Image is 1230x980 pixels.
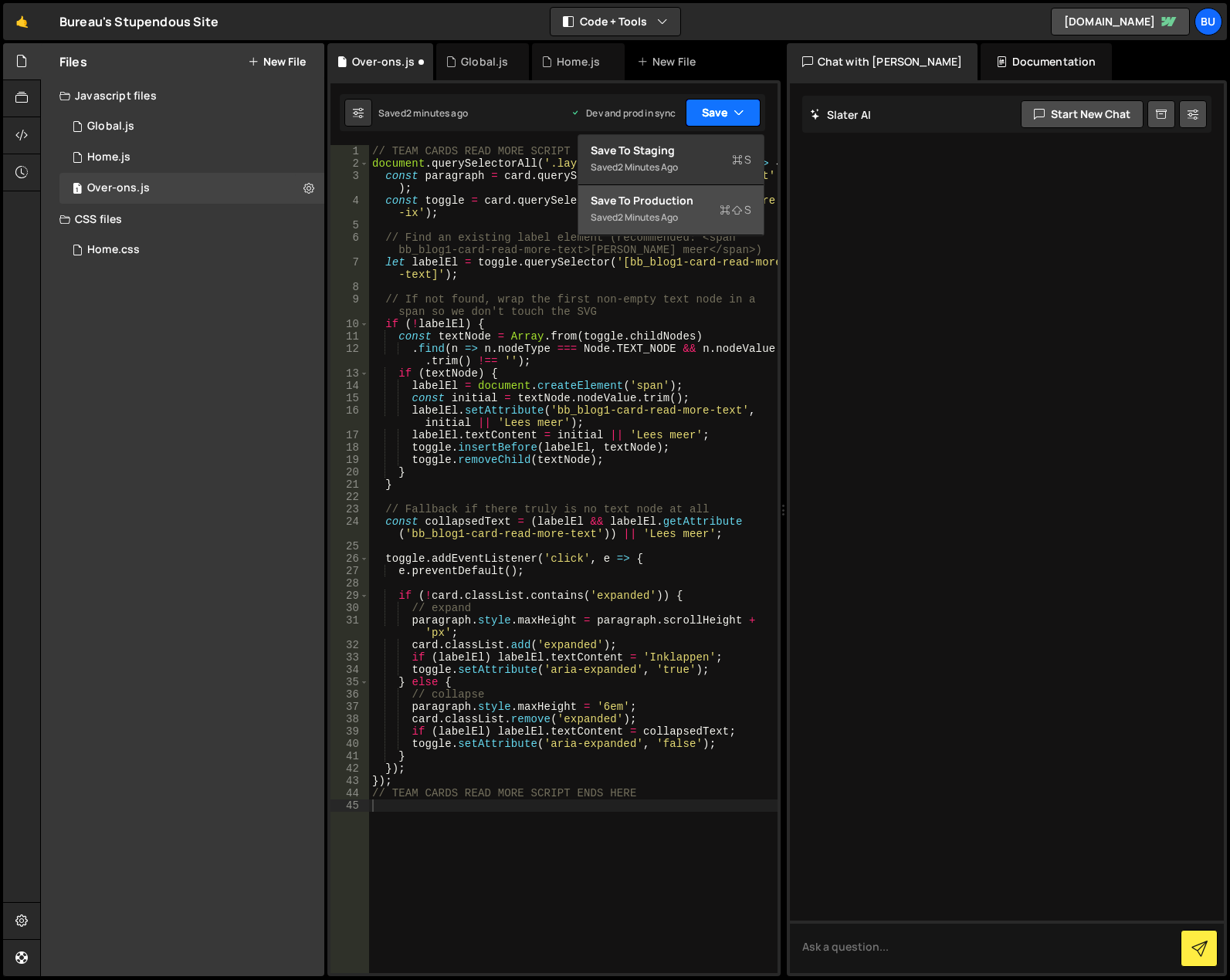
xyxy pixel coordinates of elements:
div: Global.js [461,54,508,69]
div: 1 [330,145,369,157]
div: 40 [330,738,369,750]
button: Save to ProductionS Saved2 minutes ago [578,185,764,235]
div: 12 [330,343,369,367]
button: Save to StagingS Saved2 minutes ago [578,135,764,185]
div: Over-ons.js [87,181,150,195]
div: 18 [330,441,369,454]
div: Over-ons.js [352,54,415,69]
h2: Slater AI [810,107,872,122]
div: Dev and prod in sync [571,106,676,120]
div: 6 [330,231,369,256]
div: Home.js [557,54,600,69]
div: 28 [330,577,369,590]
div: CSS files [41,204,324,235]
div: Save to Production [591,193,751,208]
div: 4 [330,194,369,219]
div: Saved [591,208,751,227]
div: 45 [330,799,369,812]
div: 16519/45942.js [59,173,324,204]
div: 32 [330,639,369,651]
div: 22 [330,491,369,503]
div: 7 [330,256,369,281]
span: 1 [73,184,82,196]
div: Documentation [981,43,1111,80]
div: Javascript files [41,80,324,111]
div: 24 [330,515,369,540]
div: Chat with [PERSON_NAME] [787,43,978,80]
div: 25 [330,540,369,553]
div: 11 [330,330,369,343]
div: 43 [330,775,369,787]
div: 2 minutes ago [406,106,468,120]
div: 33 [330,651,369,664]
a: Bu [1194,8,1222,35]
div: 38 [330,713,369,725]
div: 3 [330,170,369,194]
div: 42 [330,762,369,775]
a: [DOMAIN_NAME] [1051,8,1190,35]
div: 17 [330,429,369,441]
div: Global.js [87,120,134,133]
button: New File [248,56,306,68]
div: 14 [330,380,369,392]
div: New File [637,54,702,69]
div: Save to Staging [591,143,751,158]
div: Bureau's Stupendous Site [59,12,219,31]
div: 31 [330,614,369,639]
div: 35 [330,676,369,688]
h2: Files [59,53,87,70]
div: 37 [330,701,369,713]
div: 15 [330,392,369,404]
div: 30 [330,602,369,614]
div: 2 minutes ago [618,161,678,174]
a: 🤙 [3,3,41,40]
div: Saved [591,158,751,177]
div: 21 [330,478,369,491]
div: 2 minutes ago [618,211,678,224]
div: 20 [330,466,369,478]
div: 34 [330,664,369,676]
div: 27 [330,565,369,577]
div: 16 [330,404,369,429]
div: 19 [330,454,369,466]
div: 29 [330,590,369,602]
div: 10 [330,318,369,330]
div: 26 [330,553,369,565]
button: Save [686,99,761,127]
div: 16519/44818.js [59,142,324,173]
div: 9 [330,293,369,318]
div: 44 [330,787,369,799]
button: Code + Tools [551,8,680,35]
div: 8 [330,281,369,293]
div: 39 [330,725,369,738]
div: Home.css [87,243,140,257]
span: S [720,202,751,218]
div: Saved [378,106,468,120]
div: Home.js [87,150,130,164]
span: S [732,152,751,167]
div: 16519/44819.js [59,111,324,142]
div: 41 [330,750,369,762]
div: 13 [330,367,369,380]
button: Start new chat [1021,100,1144,128]
div: 23 [330,503,369,515]
div: 36 [330,688,369,701]
div: 2 [330,157,369,170]
div: 5 [330,219,369,231]
div: 16519/44820.css [59,235,324,265]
